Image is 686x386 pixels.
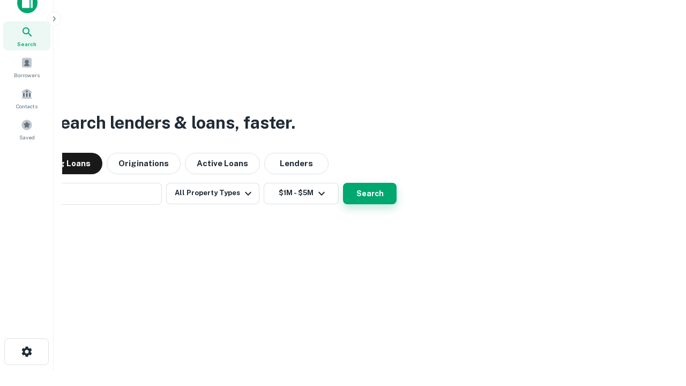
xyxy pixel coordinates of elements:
[264,153,329,174] button: Lenders
[264,183,339,204] button: $1M - $5M
[107,153,181,174] button: Originations
[166,183,259,204] button: All Property Types
[632,300,686,352] iframe: Chat Widget
[343,183,397,204] button: Search
[17,40,36,48] span: Search
[14,71,40,79] span: Borrowers
[3,115,50,144] a: Saved
[19,133,35,142] span: Saved
[185,153,260,174] button: Active Loans
[3,53,50,81] a: Borrowers
[16,102,38,110] span: Contacts
[3,21,50,50] a: Search
[49,110,295,136] h3: Search lenders & loans, faster.
[3,84,50,113] a: Contacts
